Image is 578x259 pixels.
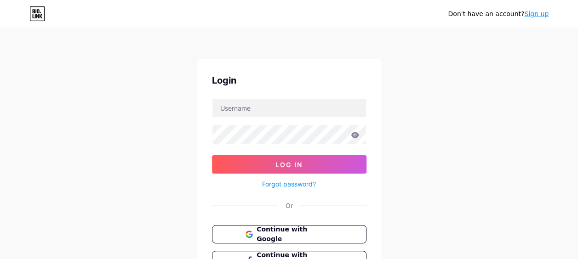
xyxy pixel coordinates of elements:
input: Username [212,99,366,117]
a: Sign up [524,10,549,17]
span: Log In [275,161,303,169]
div: Login [212,73,366,87]
div: Don't have an account? [448,9,549,19]
div: Or [286,201,293,210]
button: Continue with Google [212,225,366,243]
button: Log In [212,155,366,174]
span: Continue with Google [257,225,332,244]
a: Forgot password? [262,179,316,189]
